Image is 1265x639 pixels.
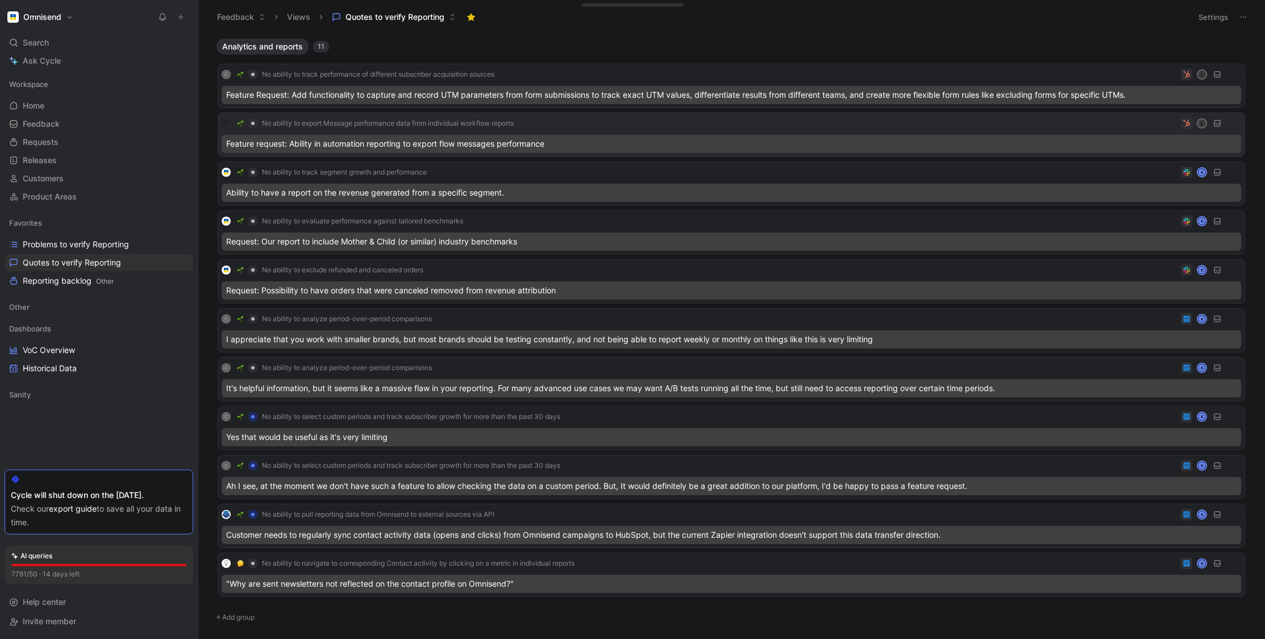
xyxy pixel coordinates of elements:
div: It's helpful information, but it seems like a massive flaw in your reporting. For many advanced u... [222,379,1241,397]
img: 🌱 [237,364,244,371]
a: Problems to verify Reporting [5,236,193,253]
div: Yes that would be useful as it's very limiting [222,428,1241,446]
span: Quotes to verify Reporting [23,257,121,268]
button: Analytics and reports [217,39,309,55]
a: C🌱No ability to select custom periods and track subscriber growth for more than the past 30 daysK... [218,455,1245,499]
span: VoC Overview [23,345,75,356]
div: K [1198,266,1206,274]
span: No ability to navigate to corresponding Contact activity by clicking on a metric in individual re... [262,559,575,568]
a: Customers [5,170,193,187]
img: logo [222,168,231,177]
span: Ask Cycle [23,54,61,68]
div: Search [5,34,193,51]
button: 🌱No ability to analyze period-over-period comparisons [233,361,436,375]
a: C🌱No ability to analyze period-over-period comparisonsKI appreciate that you work with smaller br... [218,308,1245,352]
div: C [222,412,231,421]
span: No ability to exclude refunded and canceled orders [262,265,423,275]
a: C🌱No ability to analyze period-over-period comparisonsKIt's helpful information, but it seems lik... [218,357,1245,401]
div: 11 [313,41,329,52]
button: Quotes to verify Reporting [327,9,461,26]
span: Analytics and reports [222,41,303,52]
span: Feedback [23,118,60,130]
span: Other [9,301,30,313]
button: OmnisendOmnisend [5,9,76,25]
button: Add group [212,611,1251,624]
div: Request: Our report to include Mother & Child (or similar) industry benchmarks [222,233,1241,251]
span: Product Areas [23,191,77,202]
span: Home [23,100,44,111]
span: Requests [23,136,59,148]
button: 🌱No ability to select custom periods and track subscriber growth for more than the past 30 days [233,410,564,424]
div: 7781/50 · 14 days left [11,569,80,580]
img: 🌱 [237,267,244,273]
div: C [222,314,231,323]
span: No ability to track performance of different subscriber acquisition sources [262,70,494,79]
a: Product Areas [5,188,193,205]
a: C🌱No ability to track performance of different subscriber acquisition sourcesDFeature Request: Ad... [218,64,1245,108]
a: logo🌱No ability to export Message performance data from individual workflow reportsDFeature reque... [218,113,1245,157]
div: Other [5,298,193,316]
div: K [1198,315,1206,323]
div: Dashboards [5,320,193,337]
img: 🌱 [237,218,244,225]
span: Releases [23,155,57,166]
div: K [1198,364,1206,372]
a: Home [5,97,193,114]
span: No ability to export Message performance data from individual workflow reports [262,119,514,128]
div: Sanity [5,386,193,403]
div: D [1198,119,1206,127]
a: Releases [5,152,193,169]
a: Feedback [5,115,193,132]
a: Quotes to verify Reporting [5,254,193,271]
a: Historical Data [5,360,193,377]
button: 🌱No ability to exclude refunded and canceled orders [233,263,427,277]
span: Workspace [9,78,48,90]
span: No ability to analyze period-over-period comparisons [262,314,432,323]
div: K [1198,462,1206,470]
div: K [1198,413,1206,421]
div: K [1198,217,1206,225]
div: Sanity [5,386,193,406]
img: 🌱 [237,120,244,127]
span: Historical Data [23,363,77,374]
div: Workspace [5,76,193,93]
button: 🤔No ability to navigate to corresponding Contact activity by clicking on a metric in individual r... [233,557,579,570]
img: logo [222,510,231,519]
a: export guide [49,504,97,513]
span: No ability to track segment growth and performance [262,168,427,177]
span: Help center [23,597,66,607]
span: No ability to select custom periods and track subscriber growth for more than the past 30 days [262,412,560,421]
div: Feature request: Ability in automation reporting to export flow messages performance [222,135,1241,153]
div: Ability to have a report on the revenue generated from a specific segment. [222,184,1241,202]
div: "Why are sent newsletters not reflected on the contact profile on Omnisend?" [222,575,1241,593]
span: Invite member [23,616,76,626]
a: logo🤔No ability to navigate to corresponding Contact activity by clicking on a metric in individu... [218,553,1245,597]
a: logo🌱No ability to exclude refunded and canceled ordersKRequest: Possibility to have orders that ... [218,259,1245,304]
span: Reporting backlog [23,275,114,287]
h1: Omnisend [23,12,61,22]
img: logo [222,119,231,128]
span: Search [23,36,49,49]
img: 🌱 [237,511,244,518]
button: 🌱No ability to track performance of different subscriber acquisition sources [233,68,498,81]
div: Cycle will shut down on the [DATE]. [11,488,187,502]
img: 🤔 [237,560,244,567]
div: Help center [5,594,193,611]
button: 🌱No ability to select custom periods and track subscriber growth for more than the past 30 days [233,459,564,472]
button: Settings [1193,9,1233,25]
div: Ah I see, at the moment we don't have such a feature to allow checking the data on a custom perio... [222,477,1241,495]
img: 🌱 [237,462,244,469]
span: Other [96,277,114,285]
div: Request: Possibility to have orders that were canceled removed from revenue attribution [222,281,1241,300]
div: K [1198,168,1206,176]
span: No ability to pull reporting data from Omnisend to external sources via API [262,510,494,519]
div: C [222,70,231,79]
a: logo🌱No ability to evaluate performance against tailored benchmarksKRequest: Our report to includ... [218,210,1245,255]
div: C [222,461,231,470]
img: 🌱 [237,169,244,176]
span: Customers [23,173,64,184]
button: 🌱No ability to evaluate performance against tailored benchmarks [233,214,467,228]
button: Feedback [212,9,271,26]
a: VoC Overview [5,342,193,359]
button: Views [282,9,315,26]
